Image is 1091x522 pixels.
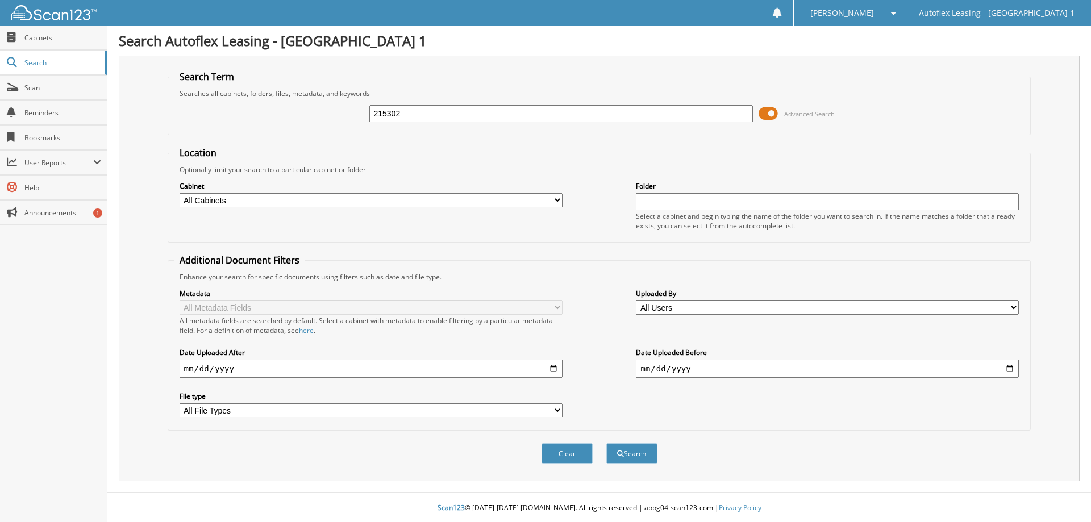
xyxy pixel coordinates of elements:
[636,181,1019,191] label: Folder
[438,503,465,512] span: Scan123
[24,158,93,168] span: User Reports
[24,133,101,143] span: Bookmarks
[180,289,563,298] label: Metadata
[180,181,563,191] label: Cabinet
[24,58,99,68] span: Search
[636,348,1019,357] label: Date Uploaded Before
[1034,467,1091,522] iframe: Chat Widget
[180,348,563,357] label: Date Uploaded After
[784,110,835,118] span: Advanced Search
[636,360,1019,378] input: end
[180,316,563,335] div: All metadata fields are searched by default. Select a cabinet with metadata to enable filtering b...
[24,108,101,118] span: Reminders
[24,183,101,193] span: Help
[119,31,1080,50] h1: Search Autoflex Leasing - [GEOGRAPHIC_DATA] 1
[719,503,761,512] a: Privacy Policy
[174,70,240,83] legend: Search Term
[606,443,657,464] button: Search
[24,33,101,43] span: Cabinets
[174,89,1025,98] div: Searches all cabinets, folders, files, metadata, and keywords
[299,325,314,335] a: here
[180,391,563,401] label: File type
[174,165,1025,174] div: Optionally limit your search to a particular cabinet or folder
[174,147,222,159] legend: Location
[174,254,305,266] legend: Additional Document Filters
[919,10,1075,16] span: Autoflex Leasing - [GEOGRAPHIC_DATA] 1
[11,5,97,20] img: scan123-logo-white.svg
[542,443,593,464] button: Clear
[810,10,874,16] span: [PERSON_NAME]
[636,289,1019,298] label: Uploaded By
[174,272,1025,282] div: Enhance your search for specific documents using filters such as date and file type.
[24,208,101,218] span: Announcements
[180,360,563,378] input: start
[93,208,102,218] div: 1
[636,211,1019,231] div: Select a cabinet and begin typing the name of the folder you want to search in. If the name match...
[107,494,1091,522] div: © [DATE]-[DATE] [DOMAIN_NAME]. All rights reserved | appg04-scan123-com |
[24,83,101,93] span: Scan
